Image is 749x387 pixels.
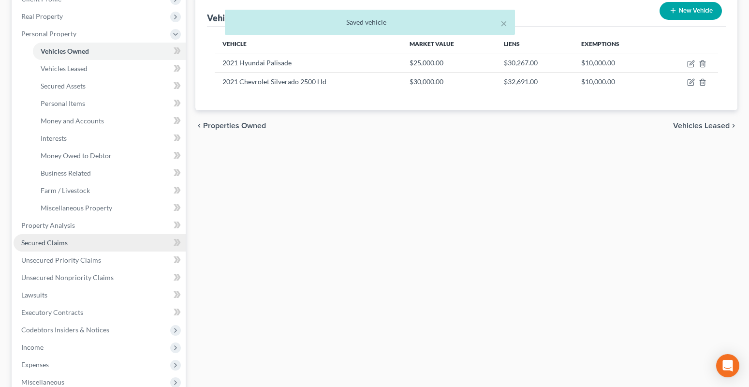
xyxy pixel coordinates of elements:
span: Farm / Livestock [41,186,90,194]
a: Unsecured Nonpriority Claims [14,269,186,286]
a: Interests [33,130,186,147]
span: Miscellaneous [21,378,64,386]
span: Secured Assets [41,82,86,90]
a: Personal Items [33,95,186,112]
span: Unsecured Priority Claims [21,256,101,264]
span: Unsecured Nonpriority Claims [21,273,114,282]
td: $30,000.00 [402,73,496,91]
span: Money Owed to Debtor [41,151,112,160]
div: Saved vehicle [233,17,507,27]
td: 2021 Hyundai Palisade [215,54,402,72]
button: New Vehicle [660,2,722,20]
span: Money and Accounts [41,117,104,125]
td: 2021 Chevrolet Silverado 2500 Hd [215,73,402,91]
a: Unsecured Priority Claims [14,252,186,269]
th: Liens [496,34,573,54]
a: Executory Contracts [14,304,186,321]
a: Business Related [33,164,186,182]
a: Money and Accounts [33,112,186,130]
a: Vehicles Owned [33,43,186,60]
span: Codebtors Insiders & Notices [21,326,109,334]
span: Expenses [21,360,49,369]
a: Miscellaneous Property [33,199,186,217]
span: Vehicles Owned [41,47,89,55]
span: Miscellaneous Property [41,204,112,212]
td: $10,000.00 [573,54,658,72]
button: chevron_left Properties Owned [195,122,266,130]
a: Farm / Livestock [33,182,186,199]
td: $32,691.00 [496,73,573,91]
a: Property Analysis [14,217,186,234]
div: Open Intercom Messenger [716,354,739,377]
a: Vehicles Leased [33,60,186,77]
a: Secured Assets [33,77,186,95]
span: Personal Items [41,99,85,107]
th: Vehicle [215,34,402,54]
i: chevron_right [730,122,737,130]
button: Vehicles Leased chevron_right [673,122,737,130]
span: Properties Owned [203,122,266,130]
a: Money Owed to Debtor [33,147,186,164]
i: chevron_left [195,122,203,130]
span: Executory Contracts [21,308,83,316]
th: Exemptions [573,34,658,54]
td: $25,000.00 [402,54,496,72]
button: × [500,17,507,29]
span: Lawsuits [21,291,47,299]
td: $10,000.00 [573,73,658,91]
span: Secured Claims [21,238,68,247]
a: Secured Claims [14,234,186,252]
span: Income [21,343,44,351]
th: Market Value [402,34,496,54]
a: Lawsuits [14,286,186,304]
span: Vehicles Leased [673,122,730,130]
span: Property Analysis [21,221,75,229]
span: Business Related [41,169,91,177]
td: $30,267.00 [496,54,573,72]
span: Interests [41,134,67,142]
span: Vehicles Leased [41,64,88,73]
